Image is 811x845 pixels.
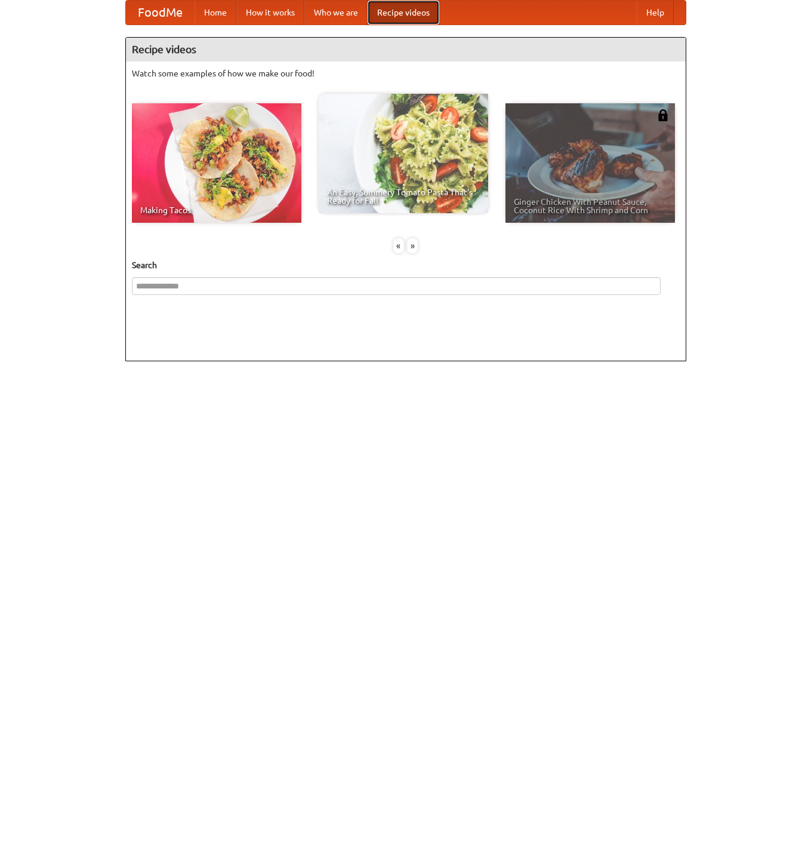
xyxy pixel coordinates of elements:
img: 483408.png [657,109,669,121]
a: Recipe videos [368,1,439,24]
span: Making Tacos [140,206,293,214]
a: An Easy, Summery Tomato Pasta That's Ready for Fall [319,94,488,213]
p: Watch some examples of how we make our food! [132,67,680,79]
h5: Search [132,259,680,271]
a: FoodMe [126,1,195,24]
a: Making Tacos [132,103,301,223]
span: An Easy, Summery Tomato Pasta That's Ready for Fall [327,188,480,205]
a: Home [195,1,236,24]
a: Help [637,1,674,24]
div: « [393,238,404,253]
h4: Recipe videos [126,38,686,62]
a: How it works [236,1,304,24]
a: Who we are [304,1,368,24]
div: » [407,238,418,253]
